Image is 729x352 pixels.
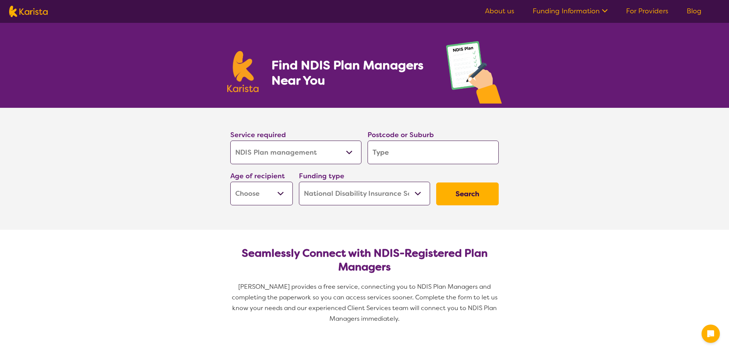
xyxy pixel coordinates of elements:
[485,6,514,16] a: About us
[687,6,702,16] a: Blog
[271,58,431,88] h1: Find NDIS Plan Managers Near You
[368,130,434,139] label: Postcode or Suburb
[368,141,499,164] input: Type
[299,171,344,181] label: Funding type
[436,182,499,205] button: Search
[227,51,259,92] img: Karista logo
[230,171,285,181] label: Age of recipient
[236,246,493,274] h2: Seamlessly Connect with NDIS-Registered Plan Managers
[230,130,286,139] label: Service required
[446,41,502,108] img: plan-management
[533,6,608,16] a: Funding Information
[232,283,499,323] span: [PERSON_NAME] provides a free service, connecting you to NDIS Plan Managers and completing the pa...
[626,6,668,16] a: For Providers
[9,6,48,17] img: Karista logo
